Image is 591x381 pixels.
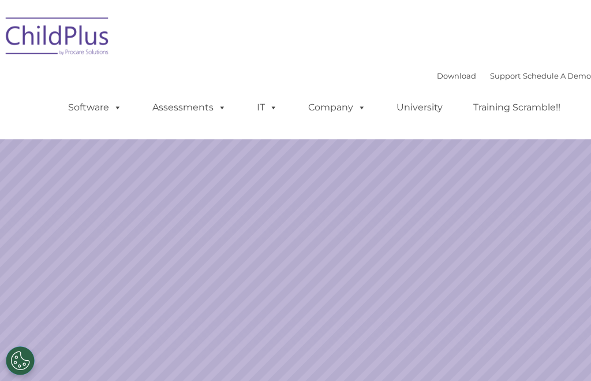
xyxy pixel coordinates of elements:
[462,96,572,119] a: Training Scramble!!
[490,71,521,80] a: Support
[385,96,454,119] a: University
[437,71,591,80] font: |
[523,71,591,80] a: Schedule A Demo
[57,96,133,119] a: Software
[245,96,289,119] a: IT
[297,96,377,119] a: Company
[141,96,238,119] a: Assessments
[437,71,476,80] a: Download
[6,346,35,375] button: Cookies Settings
